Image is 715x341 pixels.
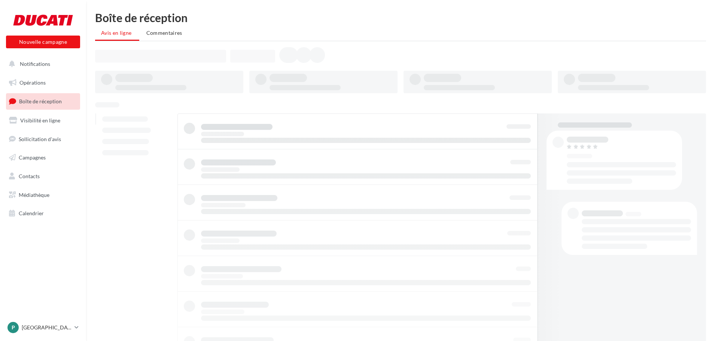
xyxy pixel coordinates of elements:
a: Campagnes [4,150,82,165]
a: P [GEOGRAPHIC_DATA] [6,320,80,335]
a: Calendrier [4,205,82,221]
span: Calendrier [19,210,44,216]
span: Opérations [19,79,46,86]
span: Notifications [20,61,50,67]
div: Boîte de réception [95,12,706,23]
a: Opérations [4,75,82,91]
span: Visibilité en ligne [20,117,60,124]
span: Sollicitation d'avis [19,136,61,142]
button: Nouvelle campagne [6,36,80,48]
span: Commentaires [146,30,182,36]
span: Campagnes [19,154,46,161]
a: Médiathèque [4,187,82,203]
a: Sollicitation d'avis [4,131,82,147]
a: Visibilité en ligne [4,113,82,128]
p: [GEOGRAPHIC_DATA] [22,324,71,331]
a: Contacts [4,168,82,184]
button: Notifications [4,56,79,72]
span: Médiathèque [19,192,49,198]
span: Boîte de réception [19,98,62,104]
span: P [12,324,15,331]
span: Contacts [19,173,40,179]
a: Boîte de réception [4,93,82,109]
